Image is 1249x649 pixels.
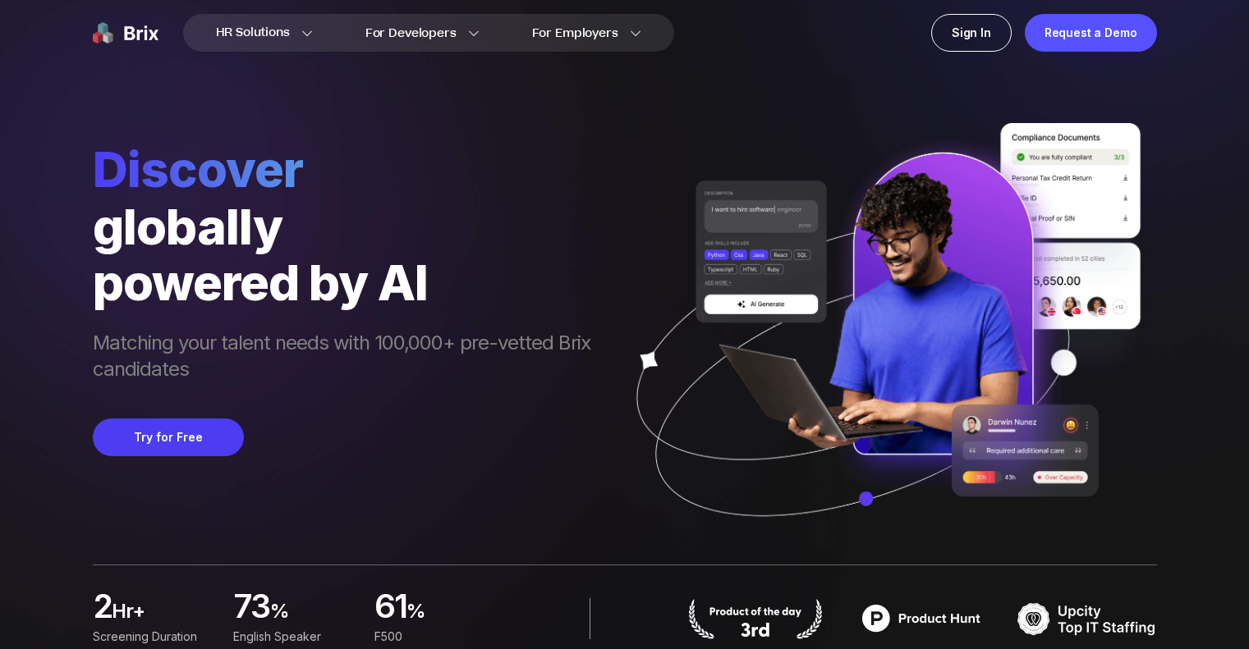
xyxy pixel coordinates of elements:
[852,598,991,639] img: product hunt badge
[233,628,354,646] div: English Speaker
[93,139,607,199] span: Discover
[233,592,270,624] span: 73
[365,25,457,42] span: For Developers
[931,14,1012,52] a: Sign In
[1025,14,1157,52] a: Request a Demo
[112,598,214,631] span: hr+
[374,628,494,646] div: F500
[93,628,214,646] div: Screening duration
[93,592,112,624] span: 2
[686,598,825,639] img: product hunt badge
[93,330,607,386] span: Matching your talent needs with 100,000+ pre-vetted Brix candidates
[93,418,244,456] button: Try for Free
[374,592,406,624] span: 61
[216,20,290,46] span: HR Solutions
[607,123,1157,564] img: ai generate
[93,199,607,254] div: globally
[1017,598,1157,639] img: TOP IT STAFFING
[532,25,618,42] span: For Employers
[406,598,495,631] span: %
[93,254,607,310] div: powered by AI
[270,598,355,631] span: %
